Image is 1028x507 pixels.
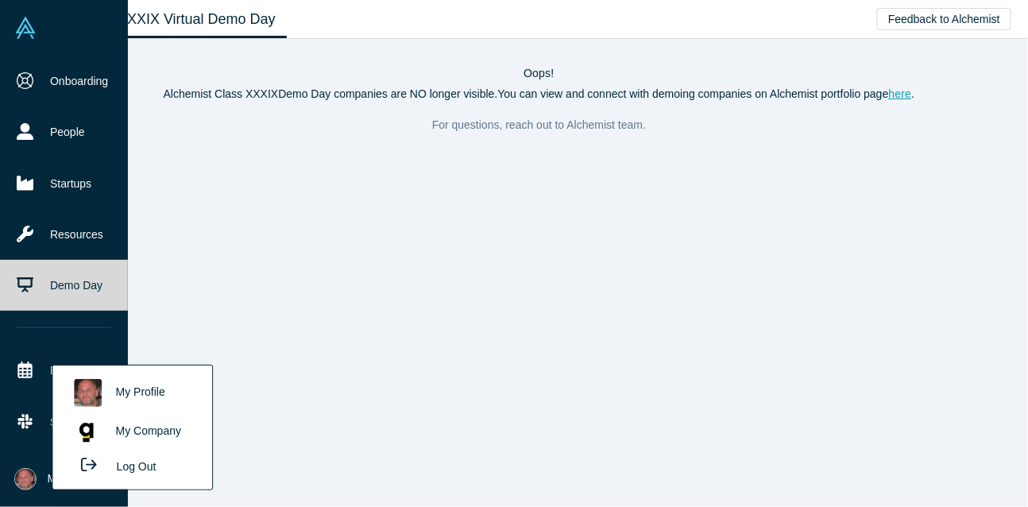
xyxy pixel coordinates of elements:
[66,451,161,481] button: Log Out
[74,418,102,446] img: Geecko's profile
[67,86,1011,103] p: Alchemist Class XXXIX Demo Day companies are NO longer visible. You can view and connect with dem...
[66,373,198,412] a: My Profile
[66,412,198,451] a: My Company
[67,1,287,38] a: Class XXXIX Virtual Demo Day
[48,470,105,487] span: My Account
[14,468,105,490] button: My Account
[74,379,102,407] img: Kirill Parinov's profile
[14,17,37,39] img: Alchemist Vault Logo
[877,8,1011,30] button: Feedback to Alchemist
[67,67,1011,80] h4: Oops!
[67,114,1011,136] p: For questions, reach out to Alchemist team.
[14,468,37,490] img: Kirill Parinov's Account
[889,87,912,100] a: here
